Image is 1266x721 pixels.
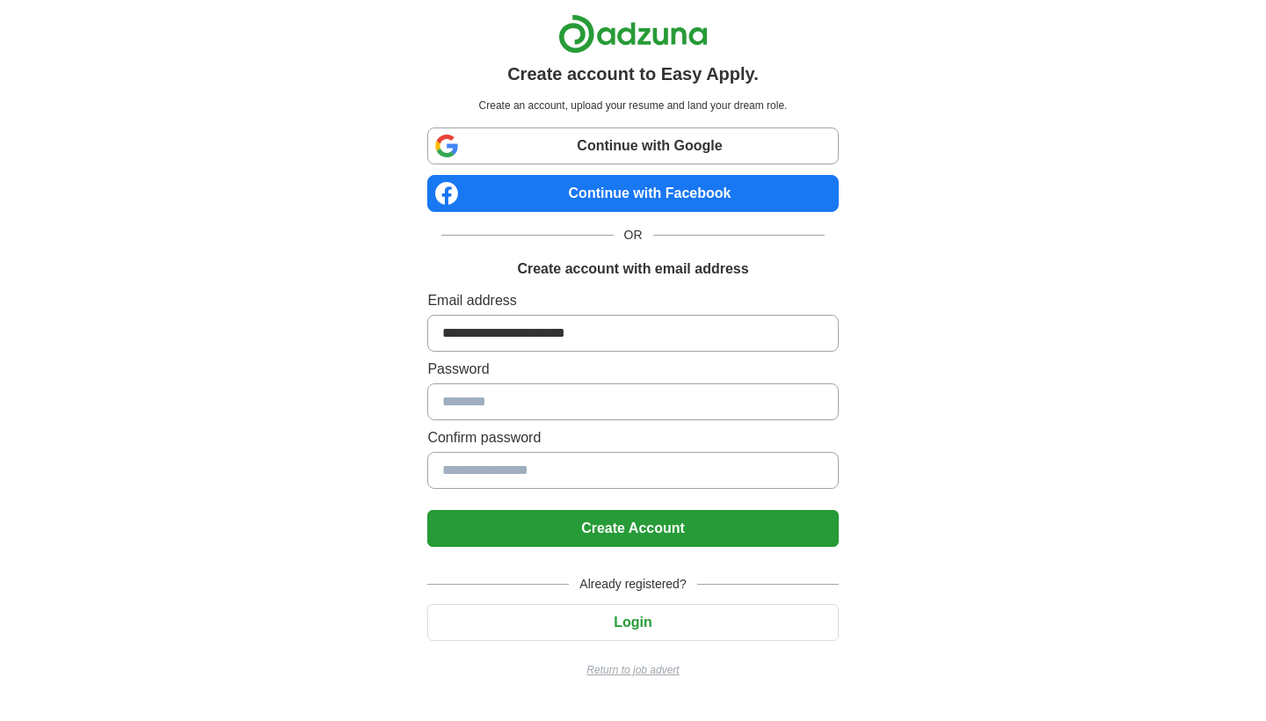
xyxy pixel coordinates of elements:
[431,98,834,113] p: Create an account, upload your resume and land your dream role.
[427,175,838,212] a: Continue with Facebook
[569,575,696,594] span: Already registered?
[427,290,838,311] label: Email address
[427,615,838,630] a: Login
[427,127,838,164] a: Continue with Google
[427,510,838,547] button: Create Account
[507,61,759,87] h1: Create account to Easy Apply.
[427,662,838,678] a: Return to job advert
[558,14,708,54] img: Adzuna logo
[427,427,838,448] label: Confirm password
[427,604,838,641] button: Login
[614,226,653,244] span: OR
[517,259,748,280] h1: Create account with email address
[427,359,838,380] label: Password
